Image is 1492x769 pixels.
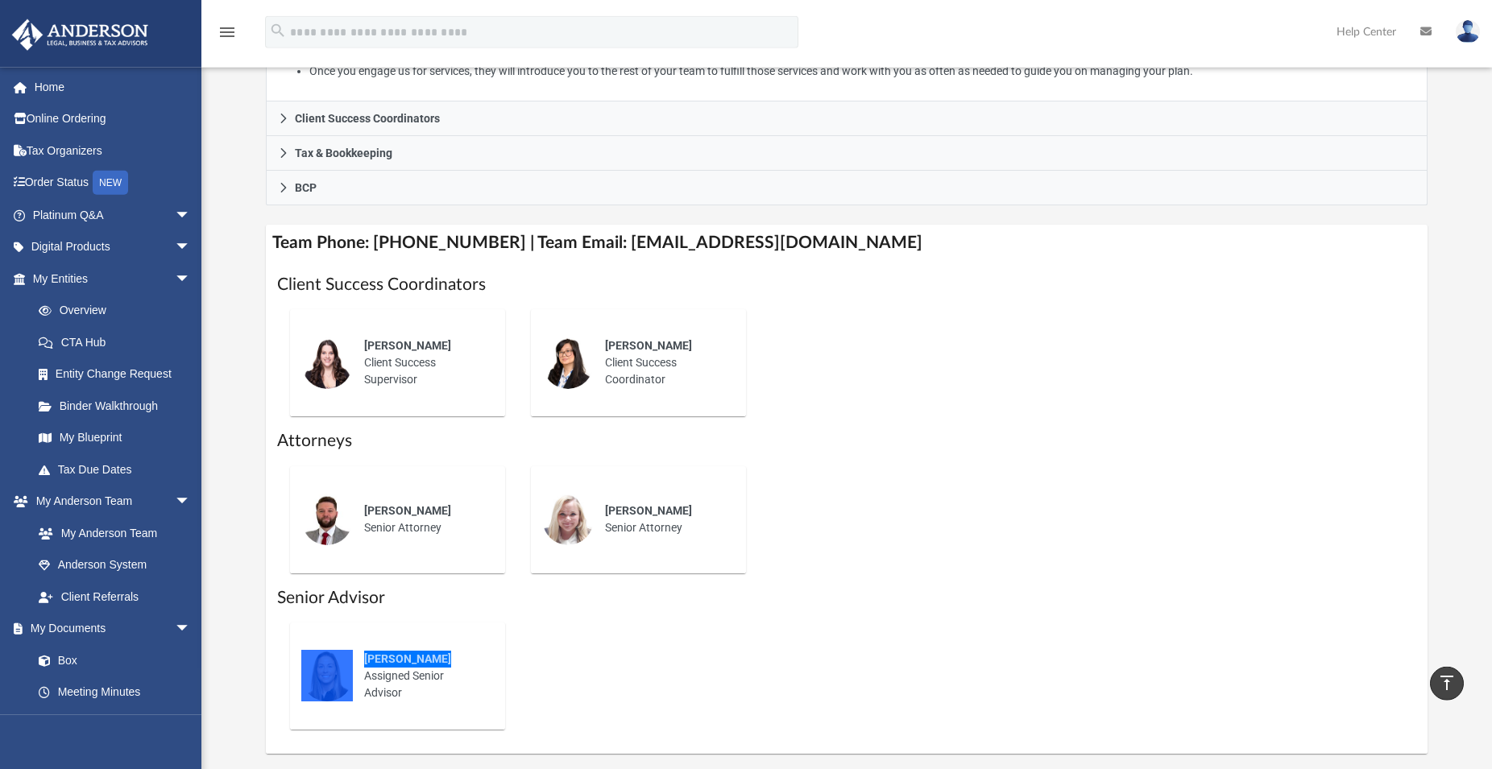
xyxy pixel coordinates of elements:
h1: Attorneys [277,429,1416,453]
a: Online Ordering [11,103,215,135]
a: Home [11,71,215,103]
div: Senior Attorney [594,491,735,548]
a: Box [23,644,199,676]
span: [PERSON_NAME] [364,339,451,352]
a: Meeting Minutes [23,676,207,709]
span: [PERSON_NAME] [605,339,692,352]
span: [PERSON_NAME] [364,504,451,517]
i: menu [218,23,237,42]
div: Assigned Senior Advisor [353,639,494,713]
a: Digital Productsarrow_drop_down [11,231,215,263]
a: My Anderson Team [23,517,199,549]
a: My Documentsarrow_drop_down [11,613,207,645]
span: [PERSON_NAME] [364,652,451,665]
a: CTA Hub [23,326,215,358]
div: Client Success Coordinator [594,326,735,399]
i: search [269,22,287,39]
img: thumbnail [301,650,353,701]
li: Once you engage us for services, they will introduce you to the rest of your team to fulfill thos... [309,61,1415,81]
a: Platinum Q&Aarrow_drop_down [11,199,215,231]
h1: Client Success Coordinators [277,273,1416,296]
a: Forms Library [23,708,199,740]
div: NEW [93,171,128,195]
h4: Team Phone: [PHONE_NUMBER] | Team Email: [EMAIL_ADDRESS][DOMAIN_NAME] [266,225,1428,261]
span: BCP [295,182,317,193]
a: Tax Due Dates [23,453,215,486]
span: arrow_drop_down [175,231,207,264]
span: Client Success Coordinators [295,113,440,124]
img: Anderson Advisors Platinum Portal [7,19,153,51]
img: thumbnail [542,494,594,545]
img: thumbnail [301,337,353,389]
a: My Entitiesarrow_drop_down [11,263,215,295]
a: menu [218,31,237,42]
a: Binder Walkthrough [23,390,215,422]
span: [PERSON_NAME] [605,504,692,517]
a: vertical_align_top [1430,667,1464,701]
h1: Senior Advisor [277,586,1416,610]
div: Senior Attorney [353,491,494,548]
span: Tax & Bookkeeping [295,147,392,159]
a: Client Success Coordinators [266,101,1428,136]
a: My Anderson Teamarrow_drop_down [11,486,207,518]
span: arrow_drop_down [175,486,207,519]
div: Client Success Supervisor [353,326,494,399]
a: Tax Organizers [11,134,215,167]
span: arrow_drop_down [175,199,207,232]
a: Order StatusNEW [11,167,215,200]
a: Overview [23,295,215,327]
img: thumbnail [301,494,353,545]
span: arrow_drop_down [175,613,207,646]
a: Anderson System [23,549,207,581]
img: User Pic [1456,20,1480,43]
a: BCP [266,171,1428,205]
img: thumbnail [542,337,594,389]
i: vertical_align_top [1437,673,1457,693]
span: arrow_drop_down [175,263,207,296]
a: Tax & Bookkeeping [266,136,1428,171]
a: Client Referrals [23,581,207,613]
a: Entity Change Request [23,358,215,391]
a: My Blueprint [23,422,207,454]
